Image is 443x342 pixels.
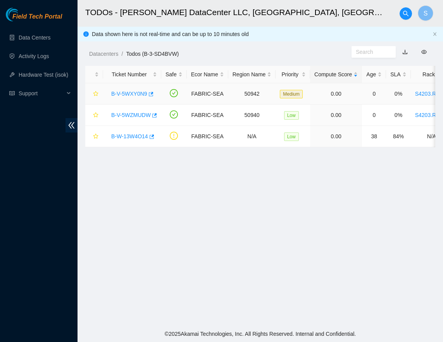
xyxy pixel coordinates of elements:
[90,88,99,100] button: star
[93,112,98,119] span: star
[402,49,408,55] a: download
[418,5,433,21] button: S
[356,48,385,56] input: Search
[19,86,64,101] span: Support
[187,126,228,147] td: FABRIC-SEA
[89,51,118,57] a: Datacenters
[90,109,99,121] button: star
[187,105,228,126] td: FABRIC-SEA
[396,46,414,58] button: download
[170,132,178,140] span: exclamation-circle
[111,133,148,139] a: B-W-13W4O14
[362,105,386,126] td: 0
[93,91,98,97] span: star
[93,134,98,140] span: star
[284,132,299,141] span: Low
[66,118,78,132] span: double-left
[19,34,50,41] a: Data Centers
[121,51,123,57] span: /
[111,112,151,118] a: B-V-5WZMUDW
[187,83,228,105] td: FABRIC-SEA
[386,83,410,105] td: 0%
[386,105,410,126] td: 0%
[170,89,178,97] span: check-circle
[6,8,39,21] img: Akamai Technologies
[19,72,68,78] a: Hardware Test (isok)
[228,83,276,105] td: 50942
[170,110,178,119] span: check-circle
[424,9,428,18] span: S
[310,83,362,105] td: 0.00
[126,51,179,57] a: Todos (B-3-SD4BVW)
[78,326,443,342] footer: © 2025 Akamai Technologies, Inc. All Rights Reserved. Internal and Confidential.
[310,105,362,126] td: 0.00
[310,126,362,147] td: 0.00
[90,130,99,143] button: star
[421,49,427,55] span: eye
[284,111,299,120] span: Low
[12,13,62,21] span: Field Tech Portal
[362,83,386,105] td: 0
[9,91,15,96] span: read
[228,105,276,126] td: 50940
[400,7,412,20] button: search
[111,91,147,97] a: B-V-5WXY0N9
[19,53,49,59] a: Activity Logs
[433,32,437,36] span: close
[6,14,62,24] a: Akamai TechnologiesField Tech Portal
[280,90,303,98] span: Medium
[228,126,276,147] td: N/A
[433,32,437,37] button: close
[362,126,386,147] td: 38
[400,10,412,17] span: search
[386,126,410,147] td: 84%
